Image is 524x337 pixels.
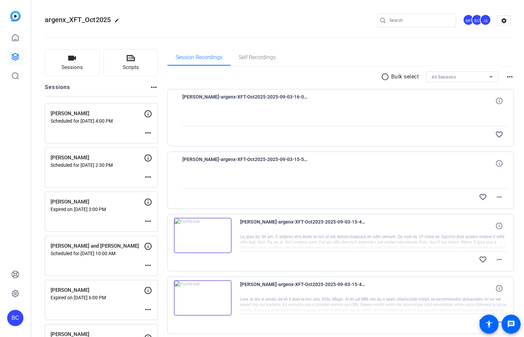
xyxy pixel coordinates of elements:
[495,255,503,264] mat-icon: more_horiz
[432,75,456,79] span: All Sessions
[497,16,511,26] mat-icon: settings
[45,49,100,76] button: Sessions
[51,251,144,256] p: Scheduled for [DATE] 10:00 AM
[150,83,158,91] mat-icon: more_horiz
[51,154,144,162] p: [PERSON_NAME]
[390,16,451,24] input: Search
[104,49,158,76] button: Scripts
[144,261,152,269] mat-icon: more_horiz
[144,305,152,314] mat-icon: more_horiz
[51,242,144,250] p: [PERSON_NAME] and [PERSON_NAME]
[51,162,144,168] p: Scheduled for [DATE] 2:30 PM
[495,130,503,139] mat-icon: favorite_border
[51,295,144,300] p: Expired on [DATE] 6:00 PM
[182,155,308,172] span: [PERSON_NAME]-argenx-XFT-Oct2025-2025-09-03-15-54-30-501-0
[240,280,366,297] span: [PERSON_NAME]-argenx-XFT-Oct2025-2025-09-03-15-46-26-994-0
[51,286,144,294] p: [PERSON_NAME]
[381,73,391,81] mat-icon: radio_button_unchecked
[507,320,515,328] mat-icon: message
[144,173,152,181] mat-icon: more_horiz
[51,207,144,212] p: Expired on [DATE] 3:00 PM
[45,83,70,96] h2: Sessions
[174,218,232,253] img: thumb-nail
[176,55,222,60] span: Session Recordings
[174,280,232,316] img: thumb-nail
[239,55,276,60] span: Self Recordings
[506,73,514,81] mat-icon: more_horiz
[479,318,487,326] mat-icon: favorite_border
[485,320,493,328] mat-icon: accessibility
[479,255,487,264] mat-icon: favorite_border
[480,14,492,26] ngx-avatar: Judy Spier
[123,64,139,71] span: Scripts
[144,217,152,225] mat-icon: more_horiz
[51,118,144,124] p: Scheduled for [DATE] 4:00 PM
[495,193,503,201] mat-icon: more_horiz
[480,14,491,25] div: JS
[114,18,123,26] mat-icon: edit
[7,310,23,326] div: BC
[144,129,152,137] mat-icon: more_horiz
[10,11,21,21] img: blue-gradient.svg
[51,198,144,206] p: [PERSON_NAME]
[463,14,474,25] div: MF
[61,64,83,71] span: Sessions
[495,318,503,326] mat-icon: more_horiz
[45,16,111,24] span: argenx_XFT_Oct2025
[182,93,308,109] span: [PERSON_NAME]-argenx-XFT-Oct2025-2025-09-03-16-00-10-736-0
[463,14,475,26] ngx-avatar: Mandy Fernandez
[240,218,366,234] span: [PERSON_NAME]-argenx-XFT-Oct2025-2025-09-03-15-49-37-183-0
[391,73,419,81] p: Bulk select
[471,14,483,25] div: BC
[51,110,144,118] p: [PERSON_NAME]
[471,14,483,26] ngx-avatar: Brian Curp
[479,193,487,201] mat-icon: favorite_border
